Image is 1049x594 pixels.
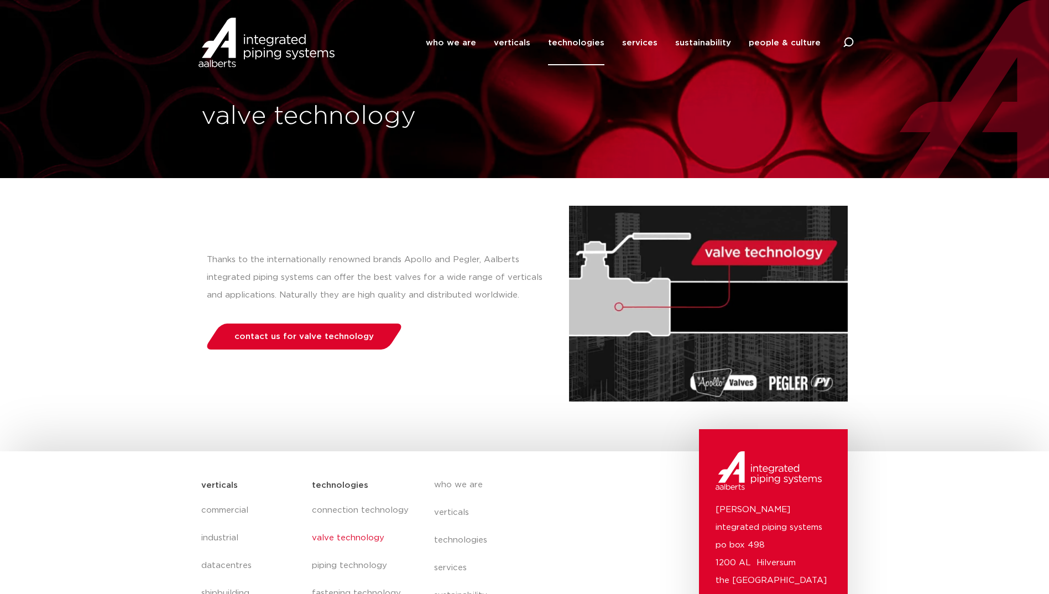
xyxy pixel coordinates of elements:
a: people & culture [749,20,821,65]
span: contact us for valve technology [234,332,374,341]
a: services [622,20,657,65]
a: verticals [494,20,530,65]
a: commercial [201,497,301,524]
a: technologies [548,20,604,65]
p: Thanks to the internationally renowned brands Apollo and Pegler, Aalberts integrated piping syste... [207,251,547,304]
h5: verticals [201,477,238,494]
a: valve technology [312,524,411,552]
a: connection technology [312,497,411,524]
a: piping technology [312,552,411,580]
h5: technologies [312,477,368,494]
a: technologies [434,527,636,554]
a: verticals [434,499,636,527]
a: industrial [201,524,301,552]
a: services [434,554,636,582]
a: contact us for valve technology [203,324,404,350]
a: sustainability [675,20,731,65]
a: who we are [434,471,636,499]
a: datacentres [201,552,301,580]
p: [PERSON_NAME] integrated piping systems po box 498 1200 AL Hilversum the [GEOGRAPHIC_DATA] [716,501,831,590]
nav: Menu [426,20,821,65]
a: who we are [426,20,476,65]
h1: valve technology [201,99,519,134]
